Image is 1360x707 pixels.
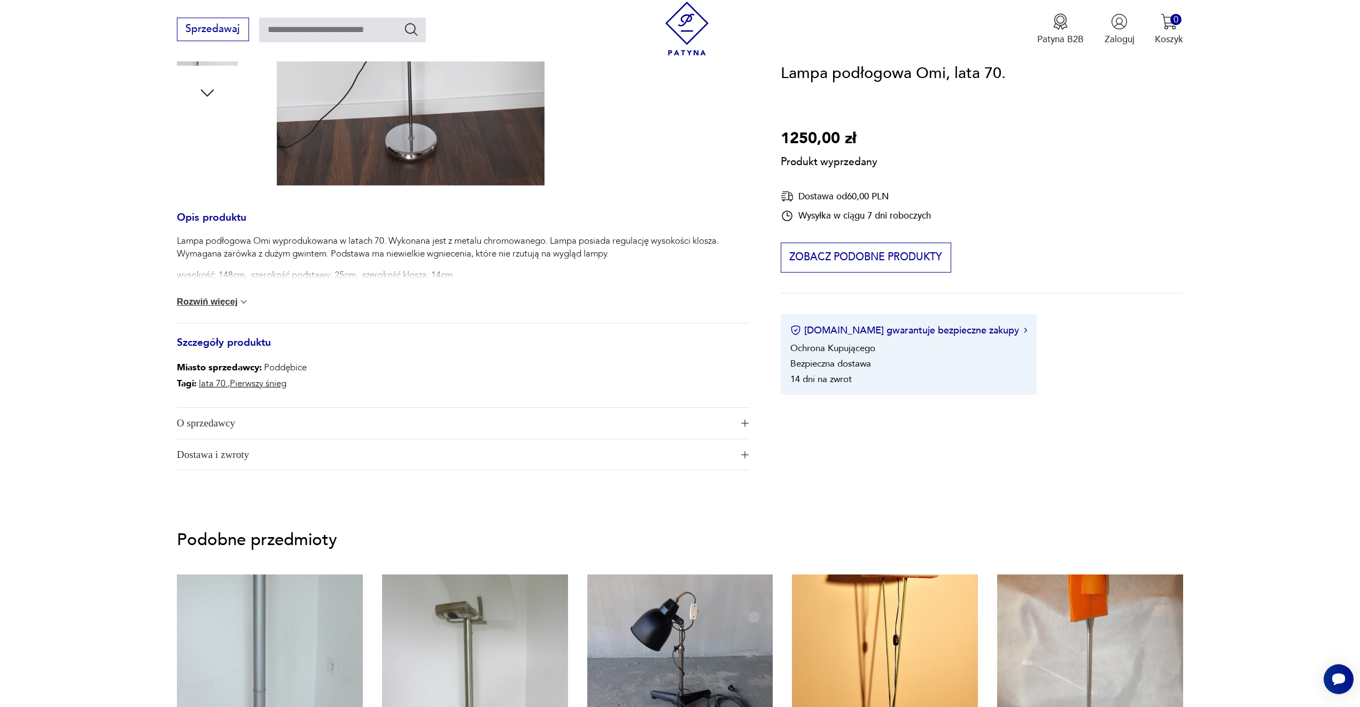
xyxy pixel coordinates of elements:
p: Lampa podłogowa Omi wyprodukowana w latach 70. Wykonana jest z metalu chromowanego. Lampa posiada... [177,235,750,260]
img: Patyna - sklep z meblami i dekoracjami vintage [660,2,714,56]
span: O sprzedawcy [177,408,732,439]
li: Bezpieczna dostawa [790,358,871,370]
p: Koszyk [1155,33,1183,45]
a: Ikona medaluPatyna B2B [1037,13,1084,45]
span: Dostawa i zwroty [177,439,732,470]
iframe: Smartsupp widget button [1324,664,1354,694]
h3: Szczegóły produktu [177,339,750,360]
button: Patyna B2B [1037,13,1084,45]
button: Zobacz podobne produkty [781,243,951,273]
b: Miasto sprzedawcy : [177,361,262,374]
button: Zaloguj [1105,13,1134,45]
p: wysokość: 148cm, szerokość podstawy: 25cm, szerokość klosza: 14cm [177,269,750,282]
b: Tagi: [177,377,197,390]
p: Zaloguj [1105,33,1134,45]
p: Produkt wyprzedany [781,151,877,169]
img: Ikona medalu [1052,13,1069,30]
img: Ikonka użytkownika [1111,13,1128,30]
a: Sprzedawaj [177,26,249,34]
img: Ikona strzałki w prawo [1024,328,1027,333]
button: Rozwiń więcej [177,297,250,307]
li: 14 dni na zwrot [790,373,852,385]
img: chevron down [238,297,249,307]
button: [DOMAIN_NAME] gwarantuje bezpieczne zakupy [790,324,1027,337]
img: Ikona dostawy [781,190,794,203]
div: Dostawa od 60,00 PLN [781,190,931,203]
p: Poddębice [177,360,307,376]
button: 0Koszyk [1155,13,1183,45]
p: , [177,376,307,392]
h1: Lampa podłogowa Omi, lata 70. [781,61,1006,86]
p: Patyna B2B [1037,33,1084,45]
h3: Opis produktu [177,214,750,235]
button: Ikona plusaO sprzedawcy [177,408,750,439]
div: Wysyłka w ciągu 7 dni roboczych [781,209,931,222]
button: Szukaj [403,21,419,37]
a: lata 70. [199,377,228,390]
img: Ikona certyfikatu [790,325,801,336]
a: Pierwszy śnieg [230,377,286,390]
img: Ikona plusa [741,451,749,459]
li: Ochrona Kupującego [790,342,875,354]
button: Sprzedawaj [177,18,249,41]
div: 0 [1170,14,1182,25]
p: Podobne przedmioty [177,532,1183,548]
p: 1250,00 zł [781,127,877,151]
img: Ikona plusa [741,419,749,427]
button: Ikona plusaDostawa i zwroty [177,439,750,470]
img: Ikona koszyka [1161,13,1177,30]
